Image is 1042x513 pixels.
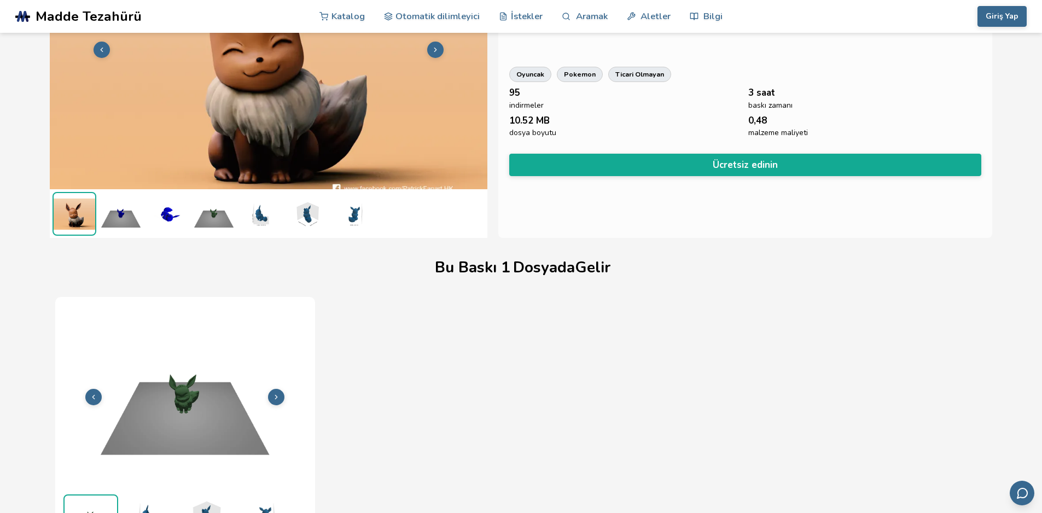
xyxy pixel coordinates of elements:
[238,192,282,236] img: 1_3D_Boyutlar
[564,69,596,79] font: Pokemon
[748,86,775,99] font: 3 saat
[331,10,365,22] font: Katalog
[54,193,95,235] img: Eevee (Pokemon)
[331,192,375,236] img: 1_3D_Boyutlar
[748,114,767,127] font: 0,48
[703,10,723,22] font: Bilgi
[509,114,550,127] font: 10.52 MB
[1010,481,1034,505] button: E-posta yoluyla geri bildirim gönderin
[511,10,543,22] font: İstekler
[509,86,520,99] font: 95
[285,192,329,236] img: 1_3D_Boyutlar
[748,127,808,138] font: malzeme maliyeti
[509,154,982,176] button: Ücretsiz edinin
[516,69,544,79] font: oyuncak
[557,67,603,82] a: Pokemon
[713,159,778,171] font: Ücretsiz edinin
[509,100,544,110] font: indirmeler
[608,67,671,82] a: ticari olmayan
[641,10,671,22] font: Aletler
[615,69,664,79] font: ticari olmayan
[192,192,236,236] img: 1_Baskı_Önizleme
[513,257,575,278] font: Dosyada
[509,67,551,82] a: oyuncak
[509,127,556,138] font: dosya boyutu
[986,11,1018,21] font: Giriş Yap
[977,6,1027,27] button: Giriş Yap
[435,257,510,278] font: Bu Baskı 1
[576,10,608,22] font: Aramak
[395,10,480,22] font: Otomatik dilimleyici
[36,7,142,26] font: Madde Tezahürü
[748,100,793,110] font: baskı zamanı
[575,257,610,278] font: Gelir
